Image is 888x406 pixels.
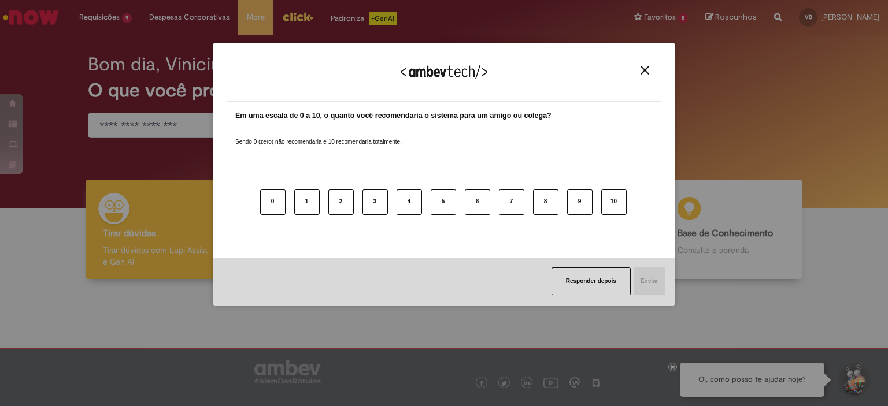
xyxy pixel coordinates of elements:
button: 10 [601,189,627,215]
button: 0 [260,189,286,215]
button: Responder depois [552,267,631,295]
button: 1 [294,189,320,215]
img: Close [641,66,649,75]
button: 5 [431,189,456,215]
button: 3 [362,189,388,215]
button: 6 [465,189,490,215]
button: 2 [328,189,354,215]
img: Logo Ambevtech [401,65,487,79]
button: 4 [397,189,422,215]
button: 8 [533,189,558,215]
label: Em uma escala de 0 a 10, o quanto você recomendaria o sistema para um amigo ou colega? [235,110,552,121]
label: Sendo 0 (zero) não recomendaria e 10 recomendaria totalmente. [235,124,402,146]
button: 9 [567,189,593,215]
button: Close [637,65,653,75]
button: 7 [499,189,524,215]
